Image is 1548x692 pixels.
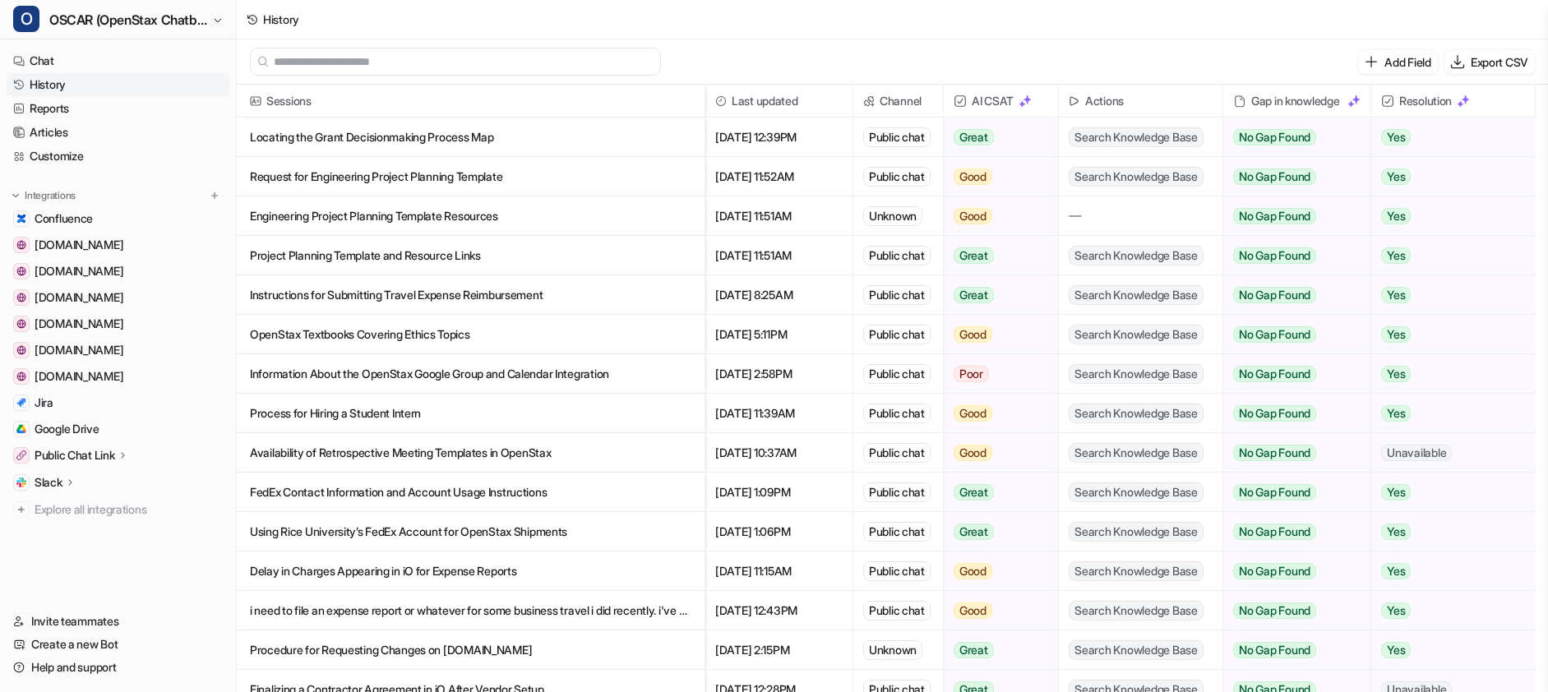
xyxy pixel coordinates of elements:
[1223,473,1358,512] button: No Gap Found
[712,630,846,670] span: [DATE] 2:15PM
[944,512,1048,551] button: Great
[1233,247,1316,264] span: No Gap Found
[7,233,229,256] a: lucid.app[DOMAIN_NAME]
[16,371,26,381] img: openstax.org
[250,512,691,551] p: Using Rice University’s FedEx Account for OpenStax Shipments
[16,424,26,434] img: Google Drive
[35,368,123,385] span: [DOMAIN_NAME]
[863,325,931,344] div: Public chat
[7,633,229,656] a: Create a new Bot
[1223,275,1358,315] button: No Gap Found
[1069,285,1204,305] span: Search Knowledge Base
[944,157,1048,196] button: Good
[35,316,123,332] span: [DOMAIN_NAME]
[954,366,989,382] span: Poor
[954,287,994,303] span: Great
[954,247,994,264] span: Great
[1381,563,1411,579] span: Yes
[35,447,115,464] p: Public Chat Link
[954,602,992,619] span: Good
[712,118,846,157] span: [DATE] 12:39PM
[1069,127,1204,147] span: Search Knowledge Base
[16,477,26,487] img: Slack
[243,85,698,118] span: Sessions
[1381,484,1411,501] span: Yes
[1381,129,1411,145] span: Yes
[7,207,229,230] a: ConfluenceConfluence
[863,127,931,147] div: Public chat
[954,208,992,224] span: Good
[35,289,123,306] span: [DOMAIN_NAME]
[1223,630,1358,670] button: No Gap Found
[250,630,691,670] p: Procedure for Requesting Changes on [DOMAIN_NAME]
[263,11,299,28] div: History
[1371,630,1522,670] button: Yes
[1371,551,1522,591] button: Yes
[1371,315,1522,354] button: Yes
[1381,247,1411,264] span: Yes
[944,118,1048,157] button: Great
[250,394,691,433] p: Process for Hiring a Student Intern
[1069,167,1204,187] span: Search Knowledge Base
[863,285,931,305] div: Public chat
[1233,129,1316,145] span: No Gap Found
[209,190,220,201] img: menu_add.svg
[7,260,229,283] a: www.opengui.de[DOMAIN_NAME]
[16,240,26,250] img: lucid.app
[1381,642,1411,658] span: Yes
[1233,168,1316,185] span: No Gap Found
[35,342,123,358] span: [DOMAIN_NAME]
[16,319,26,329] img: openstax.pl
[712,85,846,118] span: Last updated
[1230,85,1364,118] div: Gap in knowledge
[7,97,229,120] a: Reports
[863,561,931,581] div: Public chat
[944,315,1048,354] button: Good
[1233,405,1316,422] span: No Gap Found
[1371,512,1522,551] button: Yes
[7,656,229,679] a: Help and support
[250,275,691,315] p: Instructions for Submitting Travel Expense Reimbursement
[1233,287,1316,303] span: No Gap Found
[1371,591,1522,630] button: Yes
[863,482,931,502] div: Public chat
[712,473,846,512] span: [DATE] 1:09PM
[7,339,229,362] a: status.openstax.org[DOMAIN_NAME]
[863,522,931,542] div: Public chat
[16,266,26,276] img: www.opengui.de
[1471,53,1528,71] p: Export CSV
[1371,157,1522,196] button: Yes
[250,433,691,473] p: Availability of Retrospective Meeting Templates in OpenStax
[1381,524,1411,540] span: Yes
[7,391,229,414] a: JiraJira
[1371,275,1522,315] button: Yes
[954,129,994,145] span: Great
[712,354,846,394] span: [DATE] 2:58PM
[35,263,123,279] span: [DOMAIN_NAME]
[250,236,691,275] p: Project Planning Template and Resource Links
[1233,366,1316,382] span: No Gap Found
[712,551,846,591] span: [DATE] 11:15AM
[1358,50,1437,74] button: Add Field
[1381,287,1411,303] span: Yes
[1069,404,1204,423] span: Search Knowledge Base
[1223,236,1358,275] button: No Gap Found
[1069,522,1204,542] span: Search Knowledge Base
[1223,157,1358,196] button: No Gap Found
[954,484,994,501] span: Great
[250,473,691,512] p: FedEx Contact Information and Account Usage Instructions
[1223,118,1358,157] button: No Gap Found
[954,326,992,343] span: Good
[863,364,931,384] div: Public chat
[944,354,1048,394] button: Poor
[10,190,21,201] img: expand menu
[1069,561,1204,581] span: Search Knowledge Base
[1069,640,1204,660] span: Search Knowledge Base
[7,49,229,72] a: Chat
[7,121,229,144] a: Articles
[944,394,1048,433] button: Good
[1381,405,1411,422] span: Yes
[712,196,846,236] span: [DATE] 11:51AM
[1381,366,1411,382] span: Yes
[1384,53,1430,71] p: Add Field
